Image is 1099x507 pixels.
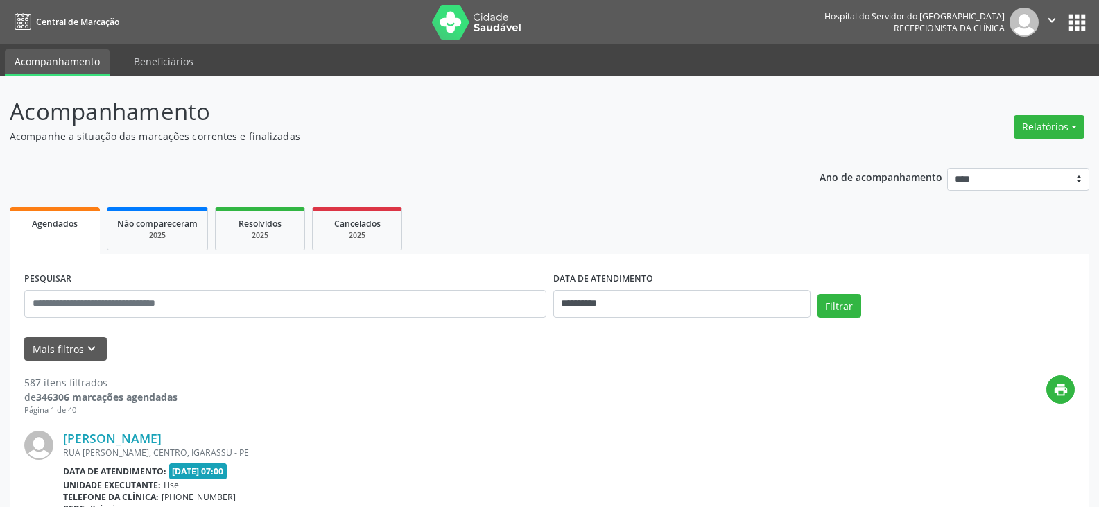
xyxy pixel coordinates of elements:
[1010,8,1039,37] img: img
[124,49,203,74] a: Beneficiários
[117,230,198,241] div: 2025
[36,16,119,28] span: Central de Marcação
[162,491,236,503] span: [PHONE_NUMBER]
[553,268,653,290] label: DATA DE ATENDIMENTO
[225,230,295,241] div: 2025
[1039,8,1065,37] button: 
[63,465,166,477] b: Data de atendimento:
[239,218,282,230] span: Resolvidos
[63,447,867,458] div: RUA [PERSON_NAME], CENTRO, IGARASSU - PE
[322,230,392,241] div: 2025
[63,491,159,503] b: Telefone da clínica:
[24,404,178,416] div: Página 1 de 40
[24,390,178,404] div: de
[164,479,179,491] span: Hse
[24,337,107,361] button: Mais filtroskeyboard_arrow_down
[334,218,381,230] span: Cancelados
[1044,12,1059,28] i: 
[1053,382,1068,397] i: print
[817,294,861,318] button: Filtrar
[5,49,110,76] a: Acompanhamento
[63,479,161,491] b: Unidade executante:
[63,431,162,446] a: [PERSON_NAME]
[1065,10,1089,35] button: apps
[1046,375,1075,404] button: print
[894,22,1005,34] span: Recepcionista da clínica
[10,10,119,33] a: Central de Marcação
[36,390,178,404] strong: 346306 marcações agendadas
[24,268,71,290] label: PESQUISAR
[32,218,78,230] span: Agendados
[10,94,765,129] p: Acompanhamento
[824,10,1005,22] div: Hospital do Servidor do [GEOGRAPHIC_DATA]
[169,463,227,479] span: [DATE] 07:00
[117,218,198,230] span: Não compareceram
[84,341,99,356] i: keyboard_arrow_down
[24,431,53,460] img: img
[1014,115,1084,139] button: Relatórios
[820,168,942,185] p: Ano de acompanhamento
[24,375,178,390] div: 587 itens filtrados
[10,129,765,144] p: Acompanhe a situação das marcações correntes e finalizadas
